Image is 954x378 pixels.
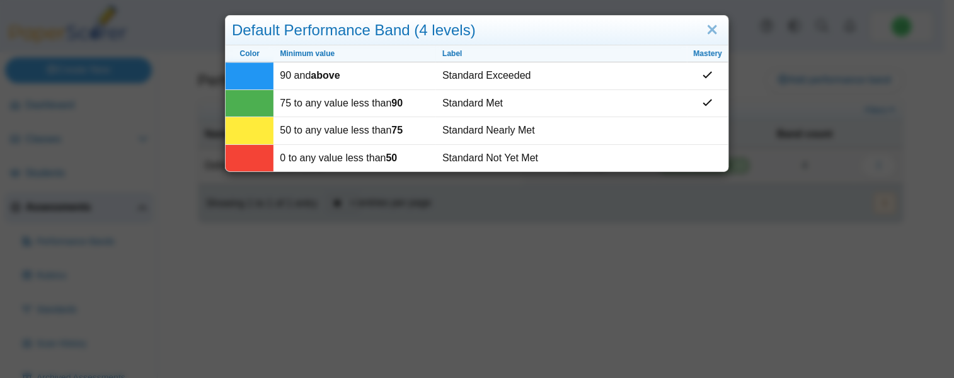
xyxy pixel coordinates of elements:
td: Standard Exceeded [436,62,687,89]
b: 90 [392,98,403,108]
a: Close [703,20,722,41]
div: Default Performance Band (4 levels) [226,16,728,45]
td: 0 to any value less than [273,145,436,171]
b: above [311,70,340,81]
td: Standard Not Yet Met [436,145,687,171]
td: Standard Nearly Met [436,117,687,144]
b: 75 [392,125,403,135]
th: Mastery [687,45,728,63]
th: Minimum value [273,45,436,63]
b: 50 [386,152,398,163]
th: Color [226,45,273,63]
td: Standard Met [436,90,687,117]
td: 50 to any value less than [273,117,436,144]
td: 90 and [273,62,436,89]
th: Label [436,45,687,63]
td: 75 to any value less than [273,90,436,117]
